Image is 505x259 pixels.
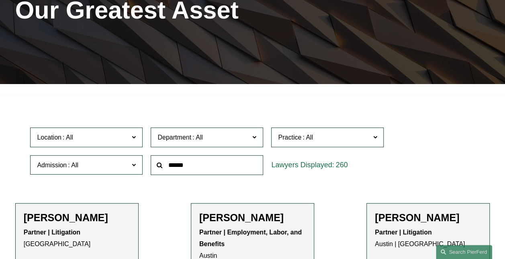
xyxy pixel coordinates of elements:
[37,162,67,169] span: Admission
[375,229,431,236] strong: Partner | Litigation
[436,245,492,259] a: Search this site
[335,161,348,169] span: 260
[199,212,306,224] h2: [PERSON_NAME]
[24,227,130,250] p: [GEOGRAPHIC_DATA]
[375,212,481,224] h2: [PERSON_NAME]
[199,229,304,247] strong: Partner | Employment, Labor, and Benefits
[375,227,481,250] p: Austin | [GEOGRAPHIC_DATA]
[37,134,61,141] span: Location
[24,212,130,224] h2: [PERSON_NAME]
[157,134,191,141] span: Department
[278,134,301,141] span: Practice
[24,229,80,236] strong: Partner | Litigation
